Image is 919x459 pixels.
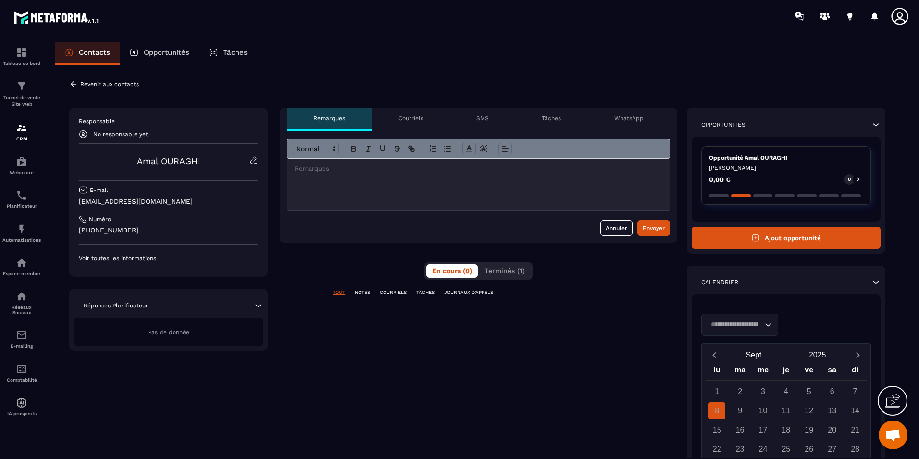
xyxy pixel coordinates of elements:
[223,48,248,57] p: Tâches
[847,383,864,400] div: 7
[701,279,738,286] p: Calendrier
[879,421,907,449] div: Ouvrir le chat
[732,383,748,400] div: 2
[55,42,120,65] a: Contacts
[476,115,489,122] p: SMS
[444,289,493,296] p: JOURNAUX D'APPELS
[16,330,27,341] img: email
[2,94,41,108] p: Tunnel de vente Site web
[847,441,864,458] div: 28
[2,250,41,283] a: automationsautomationsEspace membre
[2,149,41,182] a: automationsautomationsWebinaire
[708,383,725,400] div: 1
[723,346,786,363] button: Open months overlay
[199,42,257,65] a: Tâches
[755,383,771,400] div: 3
[380,289,407,296] p: COURRIELS
[137,156,200,166] a: Amal OURAGHI
[16,156,27,167] img: automations
[16,223,27,235] img: automations
[614,115,644,122] p: WhatsApp
[755,421,771,438] div: 17
[797,363,820,380] div: ve
[2,271,41,276] p: Espace membre
[701,121,745,128] p: Opportunités
[2,182,41,216] a: schedulerschedulerPlanificateur
[778,421,795,438] div: 18
[79,226,258,235] p: [PHONE_NUMBER]
[79,255,258,262] p: Voir toutes les informations
[79,48,110,57] p: Contacts
[13,9,100,26] img: logo
[2,356,41,390] a: accountantaccountantComptabilité
[2,305,41,315] p: Réseaux Sociaux
[708,441,725,458] div: 22
[16,190,27,201] img: scheduler
[847,421,864,438] div: 21
[729,363,752,380] div: ma
[709,154,863,162] p: Opportunité Amal OURAGHI
[148,329,189,336] span: Pas de donnée
[801,441,818,458] div: 26
[79,117,258,125] p: Responsable
[801,421,818,438] div: 19
[801,383,818,400] div: 5
[755,441,771,458] div: 24
[2,73,41,115] a: formationformationTunnel de vente Site web
[786,346,849,363] button: Open years overlay
[333,289,345,296] p: TOUT
[732,402,748,419] div: 9
[732,421,748,438] div: 16
[542,115,561,122] p: Tâches
[16,291,27,302] img: social-network
[84,302,148,309] p: Réponses Planificateur
[398,115,423,122] p: Courriels
[844,363,867,380] div: di
[824,402,841,419] div: 13
[2,136,41,141] p: CRM
[90,186,108,194] p: E-mail
[732,441,748,458] div: 23
[778,402,795,419] div: 11
[16,397,27,408] img: automations
[16,257,27,268] img: automations
[89,216,111,223] p: Numéro
[432,267,472,275] span: En cours (0)
[708,319,762,330] input: Search for option
[2,39,41,73] a: formationformationTableau de bord
[755,402,771,419] div: 10
[313,115,345,122] p: Remarques
[93,131,148,138] p: No responsable yet
[824,421,841,438] div: 20
[2,204,41,209] p: Planificateur
[144,48,189,57] p: Opportunités
[709,176,731,183] p: 0,00 €
[778,383,795,400] div: 4
[2,344,41,349] p: E-mailing
[16,363,27,375] img: accountant
[709,164,863,172] p: [PERSON_NAME]
[708,421,725,438] div: 15
[847,402,864,419] div: 14
[2,411,41,416] p: IA prospects
[484,267,525,275] span: Terminés (1)
[848,176,851,183] p: 0
[849,348,867,361] button: Next month
[80,81,139,88] p: Revenir aux contacts
[2,216,41,250] a: automationsautomationsAutomatisations
[2,283,41,322] a: social-networksocial-networkRéseaux Sociaux
[600,220,633,236] button: Annuler
[416,289,435,296] p: TÂCHES
[2,115,41,149] a: formationformationCRM
[824,441,841,458] div: 27
[355,289,370,296] p: NOTES
[752,363,775,380] div: me
[824,383,841,400] div: 6
[2,322,41,356] a: emailemailE-mailing
[643,223,665,233] div: Envoyer
[426,264,478,278] button: En cours (0)
[16,122,27,134] img: formation
[820,363,844,380] div: sa
[778,441,795,458] div: 25
[692,227,881,249] button: Ajout opportunité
